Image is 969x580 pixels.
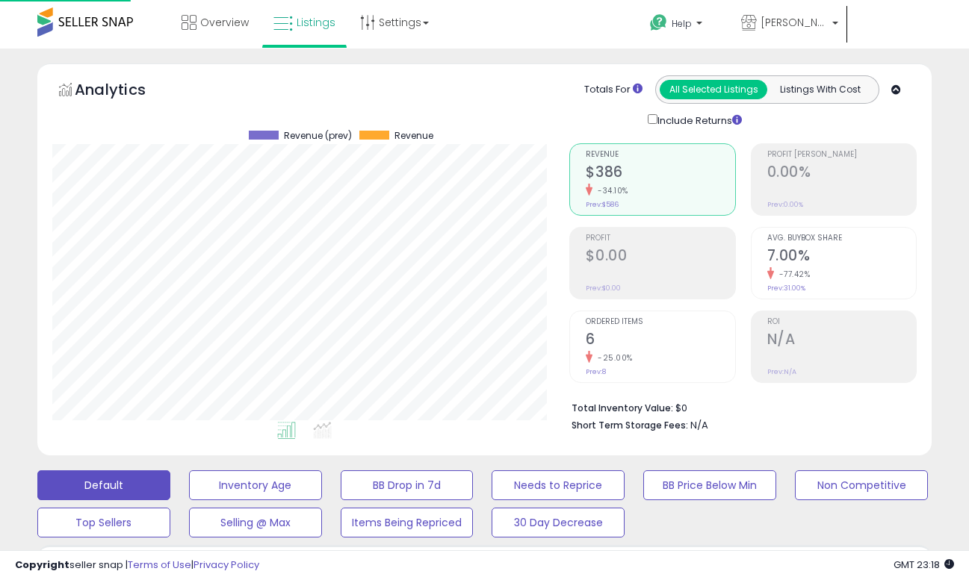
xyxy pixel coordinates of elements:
[586,163,734,184] h2: $386
[189,470,322,500] button: Inventory Age
[37,508,170,537] button: Top Sellers
[637,111,760,128] div: Include Returns
[189,508,322,537] button: Selling @ Max
[297,15,335,30] span: Listings
[341,470,474,500] button: BB Drop in 7d
[586,318,734,326] span: Ordered Items
[767,200,803,209] small: Prev: 0.00%
[767,284,805,293] small: Prev: 31.00%
[341,508,474,537] button: Items Being Repriced
[767,367,796,376] small: Prev: N/A
[394,131,433,141] span: Revenue
[761,15,828,30] span: [PERSON_NAME] Products
[15,558,259,573] div: seller snap | |
[572,402,673,414] b: Total Inventory Value:
[586,331,734,351] h2: 6
[767,163,916,184] h2: 0.00%
[572,398,905,416] li: $0
[592,185,628,196] small: -34.10%
[767,318,916,326] span: ROI
[767,247,916,267] h2: 7.00%
[37,470,170,500] button: Default
[194,558,259,572] a: Privacy Policy
[492,470,625,500] button: Needs to Reprice
[586,247,734,267] h2: $0.00
[592,352,633,364] small: -25.00%
[200,15,249,30] span: Overview
[586,284,621,293] small: Prev: $0.00
[586,234,734,243] span: Profit
[767,234,916,243] span: Avg. Buybox Share
[584,83,643,97] div: Totals For
[586,200,619,209] small: Prev: $586
[284,131,352,141] span: Revenue (prev)
[795,470,928,500] button: Non Competitive
[586,151,734,159] span: Revenue
[690,418,708,432] span: N/A
[649,13,668,32] i: Get Help
[894,558,954,572] span: 2025-08-17 23:18 GMT
[643,470,776,500] button: BB Price Below Min
[767,80,874,99] button: Listings With Cost
[15,558,69,572] strong: Copyright
[492,508,625,537] button: 30 Day Decrease
[774,269,811,280] small: -77.42%
[638,2,728,49] a: Help
[767,331,916,351] h2: N/A
[586,367,606,376] small: Prev: 8
[128,558,191,572] a: Terms of Use
[75,79,175,104] h5: Analytics
[572,419,688,431] b: Short Term Storage Fees:
[672,17,692,30] span: Help
[660,80,767,99] button: All Selected Listings
[767,151,916,159] span: Profit [PERSON_NAME]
